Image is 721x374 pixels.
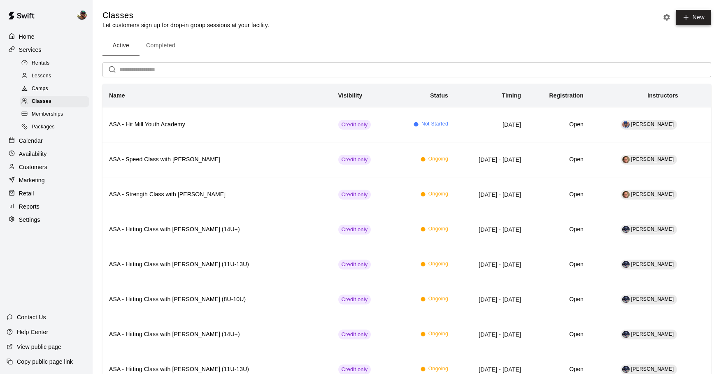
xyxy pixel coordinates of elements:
span: Ongoing [428,365,448,373]
div: Classes [20,96,89,107]
td: [DATE] - [DATE] [455,282,528,317]
span: [PERSON_NAME] [631,121,674,127]
h6: Open [534,295,584,304]
div: Rentals [20,58,89,69]
h6: ASA - Hitting Class with [PERSON_NAME] (11U-13U) [109,365,325,374]
div: This service is only visible to customers with valid credits for it. [338,120,371,130]
div: Camps [20,83,89,95]
a: Packages [20,121,93,134]
p: Retail [19,189,34,197]
p: Home [19,33,35,41]
a: Rentals [20,57,93,70]
span: [PERSON_NAME] [631,331,674,337]
div: Francis Grullon [622,121,630,128]
div: Packages [20,121,89,133]
a: Marketing [7,174,86,186]
h6: ASA - Speed Class with [PERSON_NAME] [109,155,325,164]
span: Not Started [421,120,448,128]
div: Ben Boykin [75,7,93,23]
span: [PERSON_NAME] [631,366,674,372]
b: Name [109,92,125,99]
div: Lessons [20,70,89,82]
a: Reports [7,200,86,213]
p: Marketing [19,176,45,184]
div: Settings [7,214,86,226]
span: Credit only [338,331,371,339]
span: Rentals [32,59,50,67]
p: Reports [19,202,40,211]
b: Visibility [338,92,363,99]
h6: ASA - Hitting Class with [PERSON_NAME] (8U-10U) [109,295,325,304]
p: Let customers sign up for drop-in group sessions at your facility. [102,21,269,29]
span: Ongoing [428,260,448,268]
h6: Open [534,155,584,164]
span: Credit only [338,261,371,269]
h6: Open [534,120,584,129]
span: [PERSON_NAME] [631,156,674,162]
b: Timing [502,92,521,99]
span: Memberships [32,110,63,118]
a: Services [7,44,86,56]
img: Chris Jackson [622,156,630,163]
div: Memberships [20,109,89,120]
img: JT Marr [622,261,630,268]
div: This service is only visible to customers with valid credits for it. [338,260,371,269]
h6: Open [534,190,584,199]
p: Services [19,46,42,54]
p: Customers [19,163,47,171]
a: Customers [7,161,86,173]
td: [DATE] - [DATE] [455,212,528,247]
img: JT Marr [622,226,630,233]
h5: Classes [102,10,269,21]
span: [PERSON_NAME] [631,226,674,232]
td: [DATE] - [DATE] [455,317,528,352]
h6: ASA - Hit Mill Youth Academy [109,120,325,129]
span: Packages [32,123,55,131]
a: Retail [7,187,86,200]
h6: Open [534,365,584,374]
img: JT Marr [622,296,630,303]
td: [DATE] - [DATE] [455,142,528,177]
td: [DATE] - [DATE] [455,177,528,212]
button: Classes settings [661,11,673,23]
a: Availability [7,148,86,160]
h6: Open [534,260,584,269]
div: Chris Jackson [622,191,630,198]
div: This service is only visible to customers with valid credits for it. [338,155,371,165]
h6: ASA - Hitting Class with [PERSON_NAME] (14U+) [109,225,325,234]
span: Classes [32,98,51,106]
img: JT Marr [622,366,630,373]
span: Lessons [32,72,51,80]
span: Ongoing [428,330,448,338]
span: [PERSON_NAME] [631,261,674,267]
a: Classes [20,95,93,108]
h6: ASA - Hitting Class with [PERSON_NAME] (11U-13U) [109,260,325,269]
div: This service is only visible to customers with valid credits for it. [338,225,371,235]
a: Calendar [7,135,86,147]
b: Registration [549,92,583,99]
a: Home [7,30,86,43]
span: [PERSON_NAME] [631,191,674,197]
div: JT Marr [622,331,630,338]
button: New [676,10,711,25]
td: [DATE] [455,107,528,142]
p: Copy public page link [17,358,73,366]
a: Camps [20,83,93,95]
span: Credit only [338,226,371,234]
div: This service is only visible to customers with valid credits for it. [338,190,371,200]
span: Ongoing [428,190,448,198]
a: Lessons [20,70,93,82]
